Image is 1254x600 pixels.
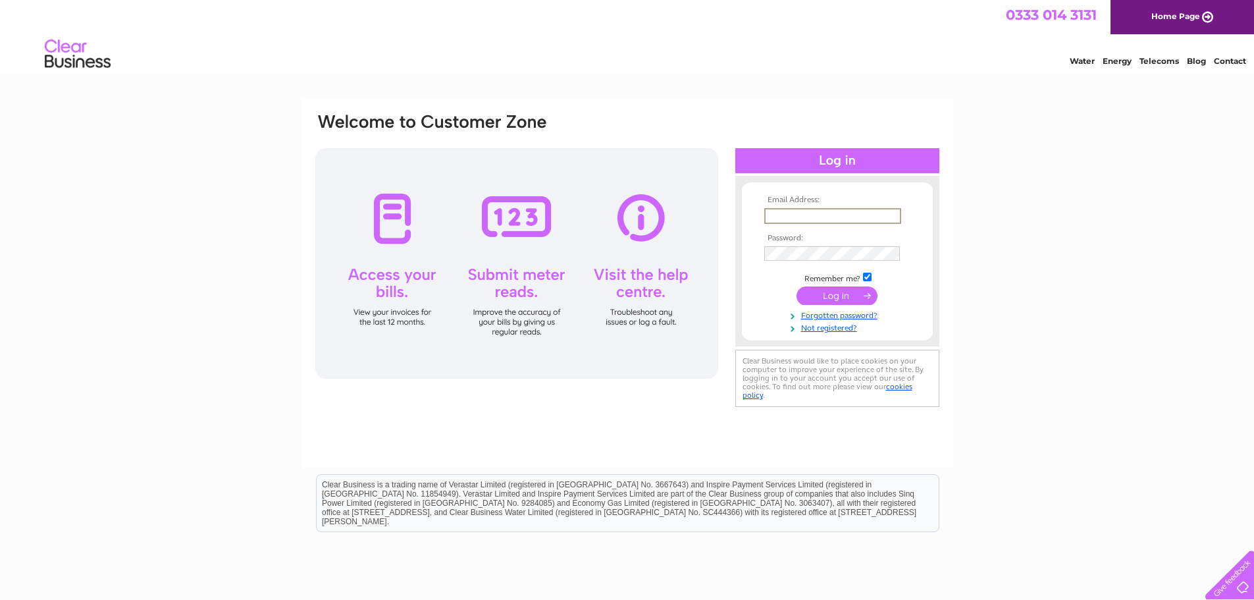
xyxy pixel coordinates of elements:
[761,271,914,284] td: Remember me?
[1214,56,1246,66] a: Contact
[1006,7,1097,23] a: 0333 014 3131
[735,350,939,407] div: Clear Business would like to place cookies on your computer to improve your experience of the sit...
[885,210,895,221] img: npw-badge-icon-locked.svg
[1070,56,1095,66] a: Water
[764,321,914,333] a: Not registered?
[1139,56,1179,66] a: Telecoms
[797,286,877,305] input: Submit
[44,34,111,74] img: logo.png
[1103,56,1132,66] a: Energy
[1187,56,1206,66] a: Blog
[317,7,939,64] div: Clear Business is a trading name of Verastar Limited (registered in [GEOGRAPHIC_DATA] No. 3667643...
[743,382,912,400] a: cookies policy
[761,234,914,243] th: Password:
[885,247,895,258] img: npw-badge-icon-locked.svg
[761,196,914,205] th: Email Address:
[764,308,914,321] a: Forgotten password?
